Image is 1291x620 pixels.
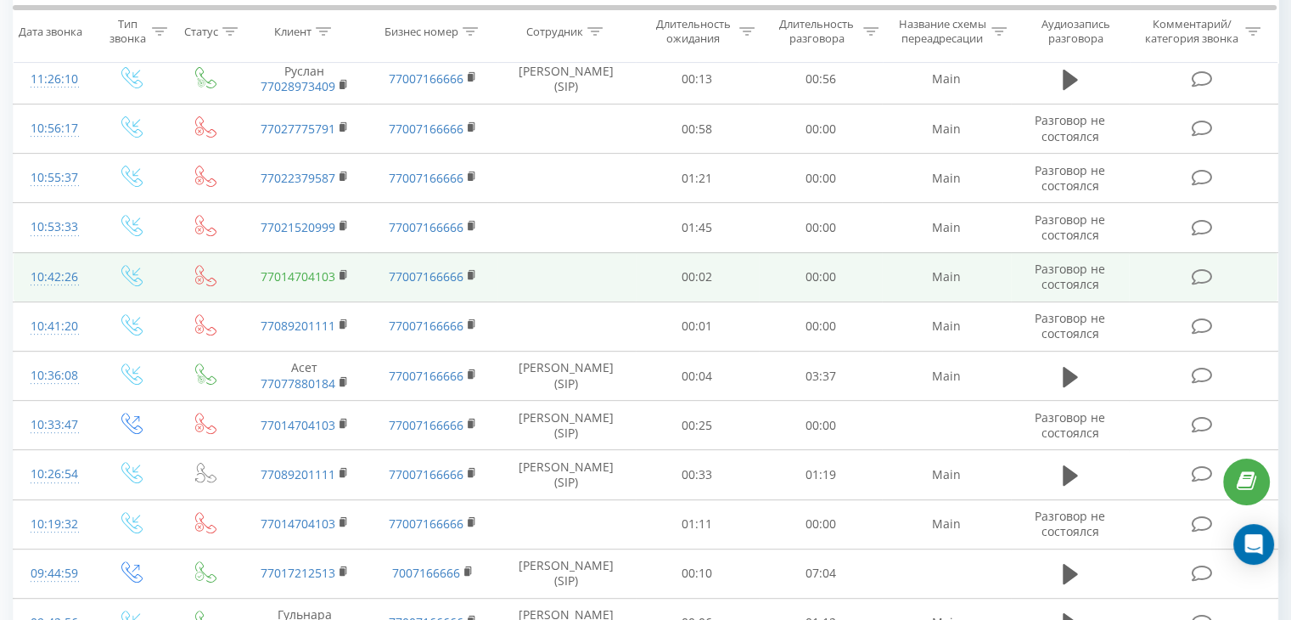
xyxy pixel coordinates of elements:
[1035,112,1105,144] span: Разговор не состоялся
[882,154,1010,203] td: Main
[261,170,335,186] a: 77022379587
[31,261,76,294] div: 10:42:26
[261,121,335,137] a: 77027775791
[774,18,859,47] div: Длительность разговора
[636,154,759,203] td: 01:21
[882,203,1010,252] td: Main
[31,161,76,194] div: 10:55:37
[261,219,335,235] a: 77021520999
[261,318,335,334] a: 77089201111
[384,25,458,39] div: Бизнес номер
[759,203,882,252] td: 00:00
[240,352,368,401] td: Асет
[31,211,76,244] div: 10:53:33
[1035,409,1105,441] span: Разговор не состоялся
[882,450,1010,499] td: Main
[651,18,736,47] div: Длительность ожидания
[261,565,335,581] a: 77017212513
[1142,18,1241,47] div: Комментарий/категория звонка
[636,203,759,252] td: 01:45
[497,54,636,104] td: [PERSON_NAME] (SIP)
[389,170,463,186] a: 77007166666
[261,417,335,433] a: 77014704103
[31,112,76,145] div: 10:56:17
[882,302,1010,351] td: Main
[1035,261,1105,292] span: Разговор не состоялся
[31,508,76,541] div: 10:19:32
[184,25,218,39] div: Статус
[882,252,1010,302] td: Main
[636,450,759,499] td: 00:33
[389,268,463,285] a: 77007166666
[261,466,335,482] a: 77089201111
[389,466,463,482] a: 77007166666
[31,458,76,491] div: 10:26:54
[261,268,335,285] a: 77014704103
[759,252,882,302] td: 00:00
[759,104,882,154] td: 00:00
[19,25,82,39] div: Дата звонка
[497,549,636,598] td: [PERSON_NAME] (SIP)
[240,54,368,104] td: Руслан
[1035,162,1105,194] span: Разговор не состоялся
[759,549,882,598] td: 07:04
[1026,18,1125,47] div: Аудиозапись разговора
[636,302,759,351] td: 00:01
[1035,211,1105,243] span: Разговор не состоялся
[636,352,759,401] td: 00:04
[497,401,636,450] td: [PERSON_NAME] (SIP)
[1035,508,1105,539] span: Разговор не состоялся
[636,252,759,302] td: 00:02
[261,375,335,392] a: 77077880184
[389,417,463,433] a: 77007166666
[31,557,76,590] div: 09:44:59
[759,499,882,549] td: 00:00
[389,219,463,235] a: 77007166666
[392,565,460,581] a: 7007166666
[31,310,76,343] div: 10:41:20
[1035,310,1105,341] span: Разговор не состоялся
[389,70,463,87] a: 77007166666
[759,401,882,450] td: 00:00
[526,25,583,39] div: Сотрудник
[759,352,882,401] td: 03:37
[261,78,335,94] a: 77028973409
[759,154,882,203] td: 00:00
[1233,524,1274,565] div: Open Intercom Messenger
[31,409,76,442] div: 10:33:47
[759,54,882,104] td: 00:56
[898,18,987,47] div: Название схемы переадресации
[389,516,463,532] a: 77007166666
[882,352,1010,401] td: Main
[389,318,463,334] a: 77007166666
[759,302,882,351] td: 00:00
[107,18,147,47] div: Тип звонка
[759,450,882,499] td: 01:19
[636,401,759,450] td: 00:25
[261,516,335,532] a: 77014704103
[636,549,759,598] td: 00:10
[882,104,1010,154] td: Main
[389,121,463,137] a: 77007166666
[636,104,759,154] td: 00:58
[636,499,759,549] td: 01:11
[31,63,76,96] div: 11:26:10
[274,25,312,39] div: Клиент
[882,499,1010,549] td: Main
[636,54,759,104] td: 00:13
[389,368,463,384] a: 77007166666
[497,352,636,401] td: [PERSON_NAME] (SIP)
[31,359,76,392] div: 10:36:08
[497,450,636,499] td: [PERSON_NAME] (SIP)
[882,54,1010,104] td: Main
